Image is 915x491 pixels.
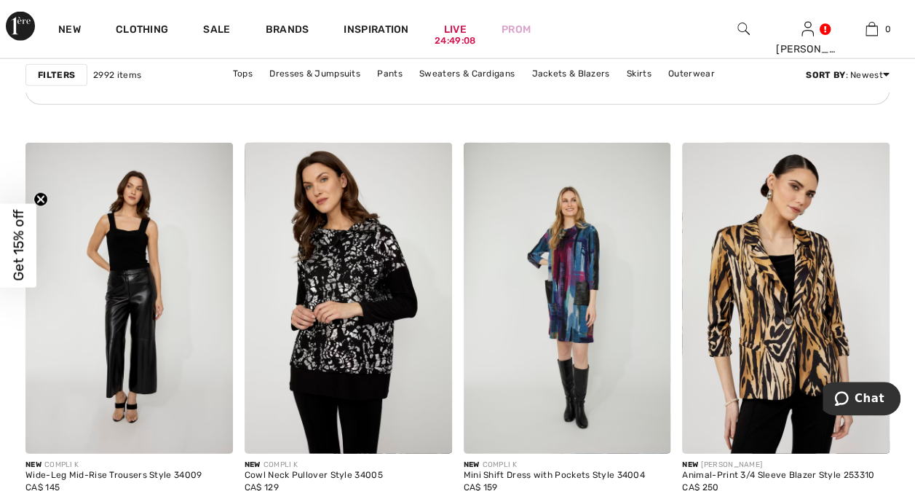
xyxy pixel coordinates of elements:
[464,460,480,469] span: New
[25,460,202,471] div: COMPLI K
[412,64,522,83] a: Sweaters & Cardigans
[25,460,41,469] span: New
[682,460,874,471] div: [PERSON_NAME]
[866,20,878,38] img: My Bag
[444,22,467,37] a: Live24:49:08
[245,460,261,469] span: New
[10,210,27,281] span: Get 15% off
[464,143,671,454] img: Mini Shift Dress with Pockets Style 34004. As sample
[885,23,891,36] span: 0
[344,23,408,39] span: Inspiration
[806,68,890,82] div: : Newest
[682,460,698,469] span: New
[682,143,890,454] img: Animal-Print 3/4 Sleeve Blazer Style 253310. Black/Gold
[801,20,814,38] img: My Info
[116,23,168,39] a: Clothing
[840,20,903,38] a: 0
[25,143,233,454] img: Wide-Leg Mid-Rise Trousers Style 34009. As sample
[245,460,383,471] div: COMPLI K
[524,64,617,83] a: Jackets & Blazers
[266,23,309,39] a: Brands
[58,23,81,39] a: New
[25,471,202,481] div: Wide-Leg Mid-Rise Trousers Style 34009
[619,64,659,83] a: Skirts
[464,460,645,471] div: COMPLI K
[776,42,839,57] div: [PERSON_NAME]
[370,64,410,83] a: Pants
[823,382,900,418] iframe: Opens a widget where you can chat to one of our agents
[502,22,531,37] a: Prom
[6,12,35,41] img: 1ère Avenue
[464,471,645,481] div: Mini Shift Dress with Pockets Style 34004
[226,64,260,83] a: Tops
[661,64,722,83] a: Outerwear
[245,471,383,481] div: Cowl Neck Pullover Style 34005
[203,23,230,39] a: Sale
[806,70,845,80] strong: Sort By
[38,68,75,82] strong: Filters
[262,64,368,83] a: Dresses & Jumpsuits
[682,471,874,481] div: Animal-Print 3/4 Sleeve Blazer Style 253310
[737,20,750,38] img: search the website
[801,22,814,36] a: Sign In
[435,34,475,48] div: 24:49:08
[93,68,141,82] span: 2992 items
[33,192,48,207] button: Close teaser
[245,143,452,454] img: Cowl Neck Pullover Style 34005. As sample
